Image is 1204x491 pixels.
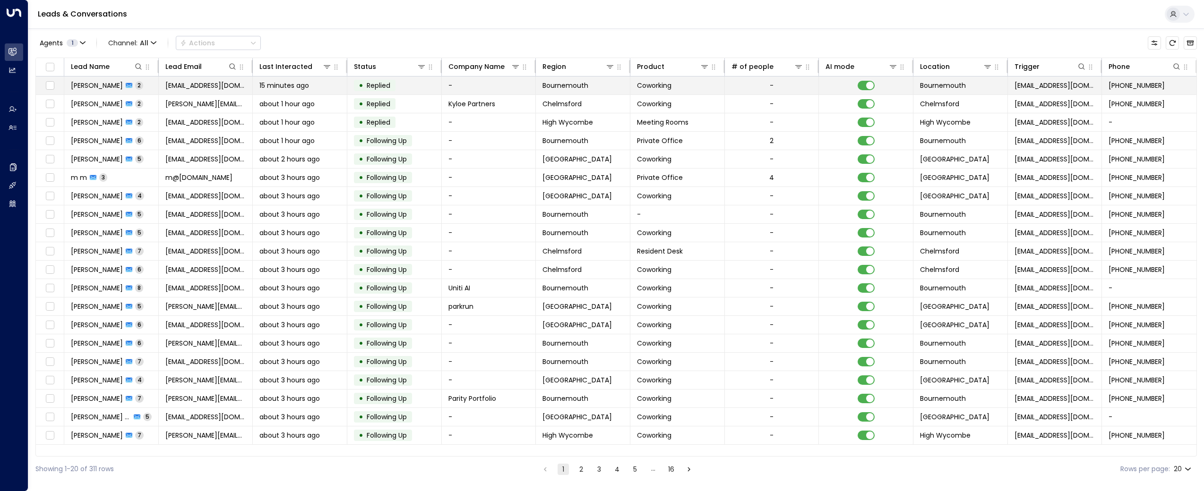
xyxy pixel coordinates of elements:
[165,99,246,109] span: josh.martin@kyloepartners.com
[1148,36,1161,50] button: Customize
[1015,210,1095,219] span: noreply@notifications.hubspot.com
[367,339,407,348] span: Following Up
[367,265,407,274] span: Following Up
[637,246,683,256] span: Resident Desk
[1015,302,1095,311] span: noreply@notifications.hubspot.com
[259,136,315,145] span: about 1 hour ago
[135,192,144,200] span: 4
[920,173,989,182] span: Twickenham
[44,98,56,110] span: Toggle select row
[637,61,709,72] div: Product
[770,265,774,274] div: -
[637,81,671,90] span: Coworking
[44,393,56,405] span: Toggle select row
[1015,136,1095,145] span: noreply@notifications.hubspot.com
[259,61,332,72] div: Last Interacted
[165,283,246,293] span: anika@getuniti.com
[1174,462,1193,476] div: 20
[44,264,56,276] span: Toggle select row
[920,394,966,403] span: Bournemouth
[259,246,320,256] span: about 3 hours ago
[542,61,566,72] div: Region
[71,210,123,219] span: Chris Budd
[259,173,320,182] span: about 3 hours ago
[637,191,671,201] span: Coworking
[637,339,671,348] span: Coworking
[1015,99,1095,109] span: noreply@notifications.hubspot.com
[259,283,320,293] span: about 3 hours ago
[920,375,989,385] span: York
[637,61,664,72] div: Product
[920,246,959,256] span: Chelmsford
[920,357,966,366] span: Bournemouth
[542,283,588,293] span: Bournemouth
[1109,136,1165,145] span: +447734703714
[770,283,774,293] div: -
[683,464,695,475] button: Go to next page
[542,99,582,109] span: Chelmsford
[135,265,144,273] span: 6
[1109,339,1165,348] span: +447768241482
[770,339,774,348] div: -
[448,283,470,293] span: Uniti AI
[542,394,588,403] span: Bournemouth
[359,280,363,296] div: •
[1166,36,1179,50] span: Refresh
[920,339,966,348] span: Bournemouth
[1184,36,1197,50] button: Archived Leads
[259,375,320,385] span: about 3 hours ago
[1102,408,1196,426] td: -
[165,357,246,366] span: joeyjukes1@gmail.com
[1015,81,1095,90] span: noreply@notifications.hubspot.com
[359,188,363,204] div: •
[71,228,123,237] span: Emma Freestone
[259,302,320,311] span: about 3 hours ago
[135,247,144,255] span: 7
[367,154,407,164] span: Following Up
[442,316,536,334] td: -
[259,394,320,403] span: about 3 hours ago
[71,302,123,311] span: Emily Lenderyou
[71,394,123,403] span: Tom Sharp
[135,118,143,126] span: 2
[367,210,407,219] span: Following Up
[71,357,123,366] span: Jo Jukes
[176,36,261,50] button: Actions
[1109,173,1165,182] span: +441224562234
[920,154,989,164] span: York
[442,242,536,260] td: -
[1015,154,1095,164] span: noreply@notifications.hubspot.com
[1015,61,1087,72] div: Trigger
[542,154,612,164] span: York
[259,210,320,219] span: about 3 hours ago
[165,265,246,274] span: rob@wearenv.co.uk
[71,339,123,348] span: Jenny Tattum
[1015,118,1095,127] span: noreply@notifications.hubspot.com
[71,375,123,385] span: Simon Errington
[637,283,671,293] span: Coworking
[920,302,989,311] span: York
[104,36,160,50] span: Channel:
[448,99,495,109] span: Kyloe Partners
[1015,320,1095,330] span: noreply@notifications.hubspot.com
[165,154,246,164] span: lm15576@my.bristol.ac.uk
[44,356,56,368] span: Toggle select row
[770,320,774,330] div: -
[38,8,127,19] a: Leads & Conversations
[354,61,376,72] div: Status
[593,464,605,475] button: Go to page 3
[359,114,363,130] div: •
[44,172,56,184] span: Toggle select row
[44,301,56,313] span: Toggle select row
[71,191,123,201] span: Ollie Swain
[442,113,536,131] td: -
[135,284,143,292] span: 8
[826,61,854,72] div: AI mode
[44,61,56,73] span: Toggle select all
[637,375,671,385] span: Coworking
[442,334,536,352] td: -
[165,302,246,311] span: emily.lenderyou@parkrun.com
[165,191,246,201] span: ollieswain06@gmail.com
[359,225,363,241] div: •
[920,320,989,330] span: York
